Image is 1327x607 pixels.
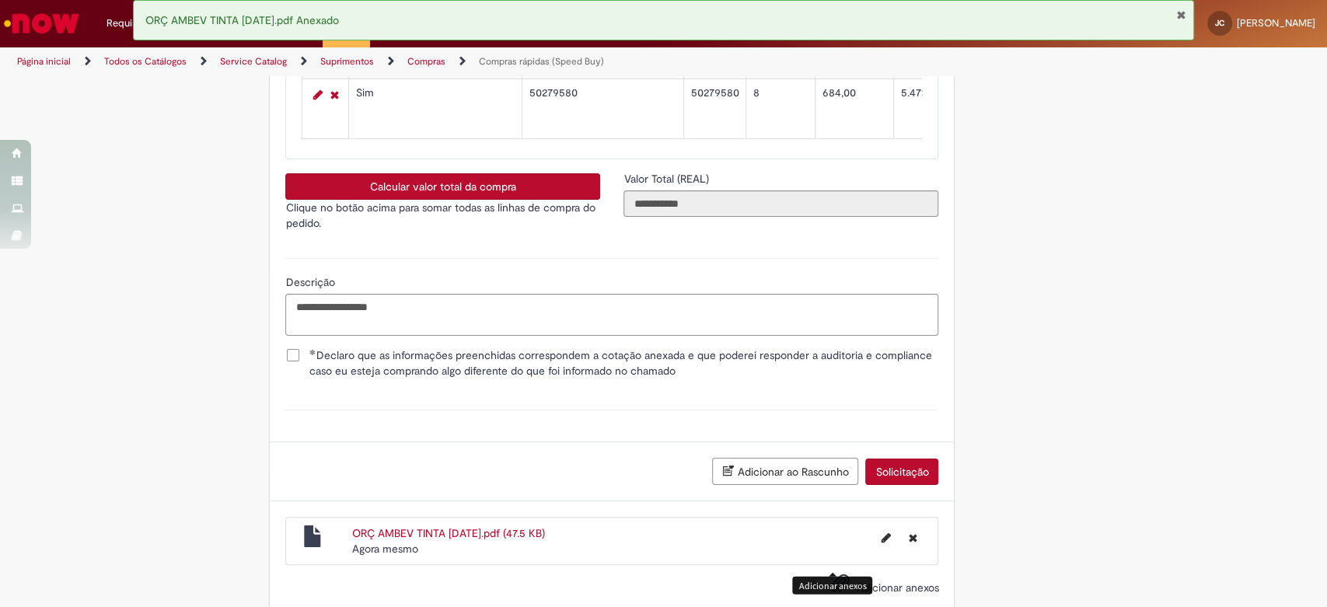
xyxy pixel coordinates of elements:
button: Adicionar anexos [825,569,853,605]
input: Valor Total (REAL) [623,190,938,217]
span: Declaro que as informações preenchidas correspondem a cotação anexada e que poderei responder a a... [309,347,938,379]
button: Excluir ORÇ AMBEV TINTA 28.05.25.pdf [899,525,926,550]
button: Adicionar ao Rascunho [712,458,858,485]
td: Sim [349,79,522,139]
span: Requisições [107,16,161,31]
td: 5.472,00 [894,79,994,139]
time: 28/08/2025 09:04:05 [352,542,418,556]
td: 8 [746,79,815,139]
label: Somente leitura - Valor Total (REAL) [623,171,711,187]
span: ORÇ AMBEV TINTA [DATE].pdf Anexado [145,13,339,27]
a: ORÇ AMBEV TINTA [DATE].pdf (47.5 KB) [352,526,545,540]
a: Página inicial [17,55,71,68]
a: Compras rápidas (Speed Buy) [479,55,604,68]
a: Todos os Catálogos [104,55,187,68]
a: Service Catalog [220,55,287,68]
span: JC [1215,18,1224,28]
a: Editar Linha 2 [309,85,326,104]
a: Suprimentos [320,55,374,68]
p: Clique no botão acima para somar todas as linhas de compra do pedido. [285,200,600,231]
a: Compras [407,55,445,68]
button: Calcular valor total da compra [285,173,600,200]
ul: Trilhas de página [12,47,873,76]
button: Fechar Notificação [1175,9,1186,21]
td: 50279580 [684,79,746,139]
div: Adicionar anexos [792,577,872,595]
a: Remover linha 2 [326,85,342,104]
textarea: Descrição [285,294,938,336]
td: 684,00 [815,79,894,139]
span: Adicionar anexos [856,581,938,595]
button: Editar nome de arquivo ORÇ AMBEV TINTA 28.05.25.pdf [871,525,899,550]
span: Descrição [285,275,337,289]
span: Agora mesmo [352,542,418,556]
td: 50279580 [522,79,684,139]
img: ServiceNow [2,8,82,39]
span: [PERSON_NAME] [1237,16,1315,30]
button: Solicitação [865,459,938,485]
span: Obrigatório Preenchido [309,349,316,355]
span: Somente leitura - Valor Total (REAL) [623,172,711,186]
